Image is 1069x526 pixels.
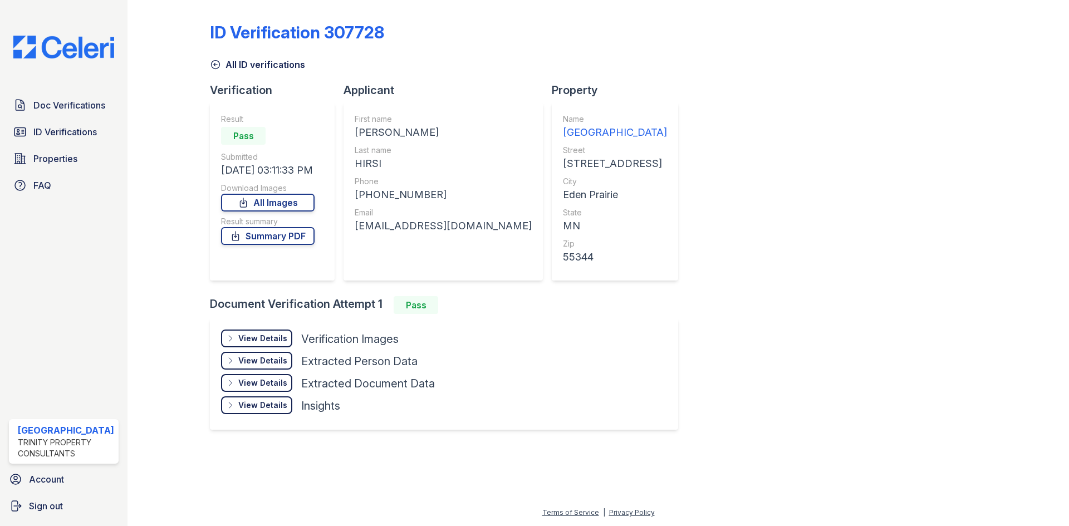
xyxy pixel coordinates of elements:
a: Account [4,468,123,490]
span: Sign out [29,499,63,513]
div: Verification Images [301,331,399,347]
div: View Details [238,377,287,389]
div: [GEOGRAPHIC_DATA] [18,424,114,437]
a: FAQ [9,174,119,196]
div: View Details [238,400,287,411]
div: Zip [563,238,667,249]
a: Summary PDF [221,227,315,245]
div: Pass [394,296,438,314]
span: Properties [33,152,77,165]
div: Result [221,114,315,125]
a: Doc Verifications [9,94,119,116]
div: Submitted [221,151,315,163]
div: [PERSON_NAME] [355,125,532,140]
div: Last name [355,145,532,156]
a: ID Verifications [9,121,119,143]
a: Name [GEOGRAPHIC_DATA] [563,114,667,140]
div: View Details [238,333,287,344]
a: Terms of Service [542,508,599,517]
div: Email [355,207,532,218]
div: Phone [355,176,532,187]
div: [DATE] 03:11:33 PM [221,163,315,178]
a: Sign out [4,495,123,517]
div: Name [563,114,667,125]
div: Result summary [221,216,315,227]
div: Document Verification Attempt 1 [210,296,687,314]
div: [PHONE_NUMBER] [355,187,532,203]
div: State [563,207,667,218]
div: Applicant [344,82,552,98]
div: Eden Prairie [563,187,667,203]
div: Download Images [221,183,315,194]
span: Doc Verifications [33,99,105,112]
span: ID Verifications [33,125,97,139]
div: [EMAIL_ADDRESS][DOMAIN_NAME] [355,218,532,234]
div: Extracted Document Data [301,376,435,391]
div: [STREET_ADDRESS] [563,156,667,171]
span: Account [29,473,64,486]
div: 55344 [563,249,667,265]
div: ID Verification 307728 [210,22,384,42]
div: City [563,176,667,187]
div: | [603,508,605,517]
div: Verification [210,82,344,98]
a: All Images [221,194,315,212]
div: Street [563,145,667,156]
div: Insights [301,398,340,414]
img: CE_Logo_Blue-a8612792a0a2168367f1c8372b55b34899dd931a85d93a1a3d3e32e68fde9ad4.png [4,36,123,58]
a: Privacy Policy [609,508,655,517]
a: All ID verifications [210,58,305,71]
div: Trinity Property Consultants [18,437,114,459]
span: FAQ [33,179,51,192]
div: View Details [238,355,287,366]
div: HIRSI [355,156,532,171]
div: [GEOGRAPHIC_DATA] [563,125,667,140]
div: Pass [221,127,266,145]
div: MN [563,218,667,234]
div: Extracted Person Data [301,353,418,369]
div: Property [552,82,687,98]
a: Properties [9,148,119,170]
div: First name [355,114,532,125]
